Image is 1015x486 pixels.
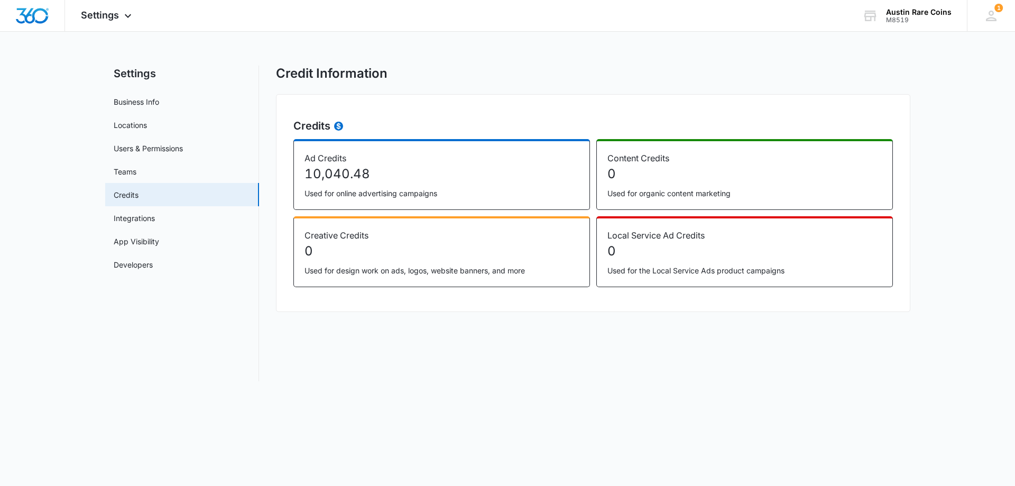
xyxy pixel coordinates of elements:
h2: Credits [293,118,893,134]
a: Credits [114,189,139,200]
a: App Visibility [114,236,159,247]
p: Ad Credits [304,152,579,164]
p: Used for the Local Service Ads product campaigns [607,265,882,276]
div: notifications count [994,4,1003,12]
p: Used for organic content marketing [607,188,882,199]
div: account name [886,8,952,16]
p: Local Service Ad Credits [607,229,882,242]
a: Locations [114,120,147,131]
a: Teams [114,166,136,177]
p: Creative Credits [304,229,579,242]
p: Used for online advertising campaigns [304,188,579,199]
a: Integrations [114,213,155,224]
p: 0 [607,164,882,184]
p: 10,040.48 [304,164,579,184]
a: Developers [114,259,153,270]
a: Users & Permissions [114,143,183,154]
span: 1 [994,4,1003,12]
div: account id [886,16,952,24]
p: 0 [607,242,882,261]
p: Content Credits [607,152,882,164]
p: Used for design work on ads, logos, website banners, and more [304,265,579,276]
span: Settings [81,10,119,21]
h2: Settings [105,66,259,81]
p: 0 [304,242,579,261]
h1: Credit Information [276,66,387,81]
a: Business Info [114,96,159,107]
